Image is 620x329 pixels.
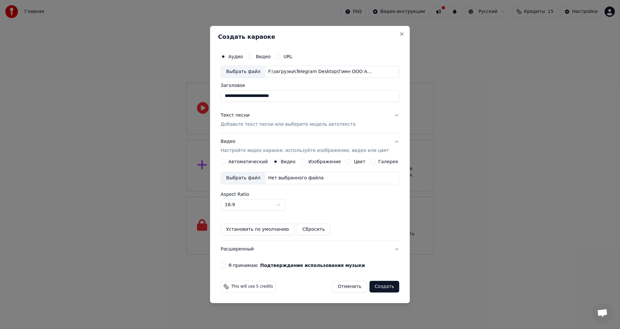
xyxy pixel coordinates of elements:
[260,263,365,268] button: Я принимаю
[308,159,341,164] label: Изображение
[332,281,367,292] button: Отменить
[221,66,265,78] div: Выбрать файл
[221,133,399,159] button: ВидеоНастройте видео караоке: используйте изображение, видео или цвет
[221,147,389,154] p: Настройте видео караоке: используйте изображение, видео или цвет
[221,138,389,154] div: Видео
[221,107,399,133] button: Текст песниДобавьте текст песни или выберите модель автотекста
[265,69,375,75] div: F:\загрузки\Telegram Desktop\Гимн ООО АРГОС - версия № 1.mp3
[256,54,271,59] label: Видео
[231,284,273,289] span: This will use 5 credits
[265,175,326,181] div: Нет выбранного файла
[221,192,399,196] label: Aspect Ratio
[221,172,265,184] div: Выбрать файл
[221,224,294,235] button: Установить по умолчанию
[221,241,399,258] button: Расширенный
[228,159,268,164] label: Автоматический
[297,224,330,235] button: Сбросить
[378,159,398,164] label: Галерея
[228,263,365,268] label: Я принимаю
[221,112,250,119] div: Текст песни
[218,34,402,40] h2: Создать караоке
[221,159,399,240] div: ВидеоНастройте видео караоке: используйте изображение, видео или цвет
[228,54,243,59] label: Аудио
[369,281,399,292] button: Создать
[354,159,366,164] label: Цвет
[221,83,399,88] label: Заголовок
[281,159,295,164] label: Видео
[221,121,356,128] p: Добавьте текст песни или выберите модель автотекста
[284,54,293,59] label: URL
